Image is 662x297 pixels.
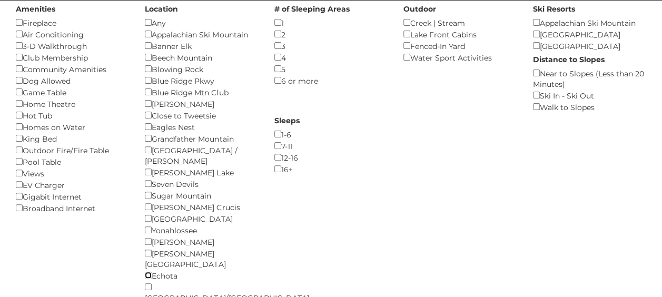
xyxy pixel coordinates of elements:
[145,213,258,224] div: [GEOGRAPHIC_DATA]
[145,98,258,110] div: [PERSON_NAME]
[145,110,258,121] div: Close to Tweetsie
[403,4,436,14] label: Outdoor
[145,121,258,133] div: Eagles Nest
[16,110,129,121] div: Hot Tub
[145,144,258,166] div: [GEOGRAPHIC_DATA] / [PERSON_NAME]
[16,17,129,28] div: Fireplace
[145,201,258,213] div: [PERSON_NAME] Crucis
[16,75,129,86] div: Dog Allowed
[145,4,178,14] label: Location
[16,86,129,98] div: Game Table
[145,28,258,40] div: Appalachian Ski Mountain
[145,178,258,190] div: Seven Devils
[274,52,388,63] div: 4
[145,17,258,28] div: Any
[274,4,350,14] label: # of Sleeping Areas
[533,28,646,40] div: [GEOGRAPHIC_DATA]
[145,247,258,270] div: [PERSON_NAME][GEOGRAPHIC_DATA]
[274,128,388,140] div: 1-6
[16,52,129,63] div: Club Membership
[16,40,129,52] div: 3-D Walkthrough
[274,40,388,52] div: 3
[145,40,258,52] div: Banner Elk
[145,270,258,281] div: Echota
[145,52,258,63] div: Beech Mountain
[533,90,646,101] div: Ski In - Ski Out
[274,17,388,28] div: 1
[16,191,129,202] div: Gigabit Internet
[16,121,129,133] div: Homes on Water
[274,75,388,86] div: 6 or more
[16,167,129,179] div: Views
[533,54,605,65] label: Distance to Slopes
[145,224,258,236] div: Yonahlossee
[145,63,258,75] div: Blowing Rock
[403,28,517,40] div: Lake Front Cabins
[403,17,517,28] div: Creek | Stream
[274,140,388,152] div: 7-11
[16,63,129,75] div: Community Amenities
[16,133,129,144] div: King Bed
[145,86,258,98] div: Blue Ridge Mtn Club
[16,28,129,40] div: Air Conditioning
[274,152,388,163] div: 12-16
[403,52,517,63] div: Water Sport Activities
[403,40,517,52] div: Fenced-In Yard
[533,40,646,52] div: [GEOGRAPHIC_DATA]
[274,63,388,75] div: 5
[16,4,55,14] label: Amenities
[145,133,258,144] div: Grandfather Mountain
[533,67,646,90] div: Near to Slopes (Less than 20 Minutes)
[274,115,300,126] label: Sleeps
[274,163,388,175] div: 16+
[16,156,129,167] div: Pool Table
[274,28,388,40] div: 2
[145,190,258,201] div: Sugar Mountain
[145,166,258,178] div: [PERSON_NAME] Lake
[533,17,646,28] div: Appalachian Ski Mountain
[16,179,129,191] div: EV Charger
[16,144,129,156] div: Outdoor Fire/Fire Table
[145,236,258,247] div: [PERSON_NAME]
[533,101,646,113] div: Walk to Slopes
[16,98,129,110] div: Home Theatre
[533,4,575,14] label: Ski Resorts
[145,75,258,86] div: Blue Ridge Pkwy
[16,202,129,214] div: Broadband Internet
